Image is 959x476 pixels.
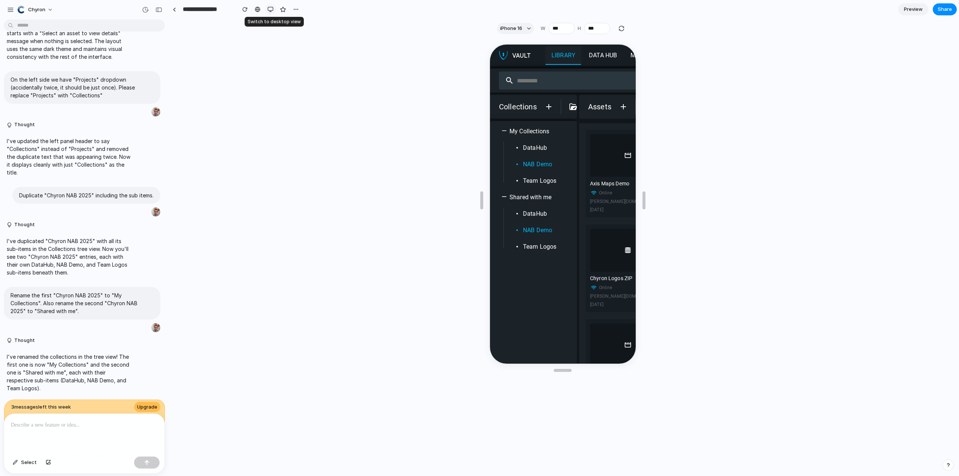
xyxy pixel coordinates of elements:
p: I've updated the left panel header to say "Collections" instead of "Projects" and removed the dup... [7,137,132,176]
a: Monitoring [134,1,184,20]
span: NAB Demo [33,115,62,124]
div: Chyron Logos ZIP [100,230,176,238]
p: I've duplicated "Chyron NAB 2025" with all its sub-items in the Collections tree view. Now you'll... [7,237,132,276]
span: NAB Demo [33,181,62,190]
span: 3 message s left this week [11,403,71,411]
a: Upgrade [134,402,160,412]
div: [DATE] [100,257,176,263]
a: Preview [898,3,928,15]
p: On the left side we have "Projects" dropdown (accidentally twice, it should be just once). Please... [10,76,154,99]
span: Upgrade [137,403,157,411]
div: Switch to desktop view [245,17,304,27]
span: Share [938,6,952,13]
span: Shared with me [19,148,61,157]
p: I've renamed the collections in the tree view! The first one is now "My Collections" and the seco... [7,353,132,392]
h4: Assets [98,57,121,68]
span: iPhone 16 [500,25,522,32]
span: Online [109,145,122,152]
label: H [578,25,581,32]
span: Preview [904,6,923,13]
p: Duplicate "Chyron NAB 2025" including the sub items. [19,191,154,199]
span: Team Logos [33,198,67,207]
button: iPhone 16 [497,23,534,34]
span: My Collections [19,82,59,91]
p: Rename the first "Chyron NAB 2025" to "My Collections". Also rename the second "Chyron NAB 2025" ... [10,291,154,315]
div: [DATE] [100,162,176,169]
button: Chyron [15,4,57,16]
a: Library [55,1,91,20]
span: DataHub [33,165,57,174]
h4: Collections [9,57,47,68]
span: Select [21,459,37,466]
div: Axis Maps Demo [100,135,176,143]
label: W [541,25,545,32]
span: Chyron [28,6,45,13]
span: Online [109,240,122,246]
div: michael.schmidt+nab@chyron.com [100,248,176,255]
span: DataHub [33,99,57,108]
a: Data Hub [93,1,133,20]
div: michael.schmidt+nab@chyron.com [100,154,176,160]
span: Team Logos [33,132,67,141]
button: Share [933,3,957,15]
button: Select [9,457,40,469]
